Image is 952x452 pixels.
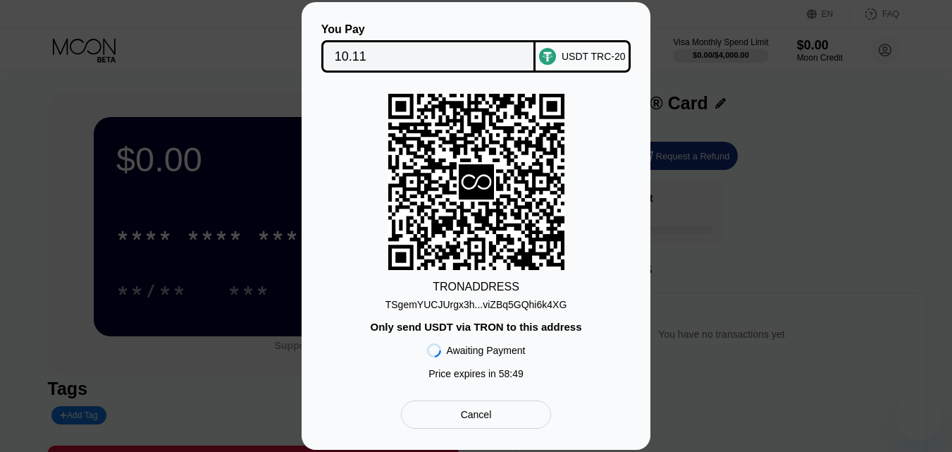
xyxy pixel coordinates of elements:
span: 58 : 49 [499,368,524,379]
iframe: Knapp för att öppna meddelandefönstret [896,396,941,441]
div: You Pay [321,23,536,36]
div: TSgemYUCJUrgx3h...viZBq5GQhi6k4XG [385,299,567,310]
div: TSgemYUCJUrgx3h...viZBq5GQhi6k4XG [385,293,567,310]
div: Awaiting Payment [447,345,526,356]
div: Price expires in [428,368,524,379]
div: TRON ADDRESS [433,281,519,293]
div: You PayUSDT TRC-20 [323,23,629,73]
div: Cancel [461,408,492,421]
div: Cancel [401,401,551,429]
div: Only send USDT via TRON to this address [370,321,581,333]
div: USDT TRC-20 [562,51,626,62]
